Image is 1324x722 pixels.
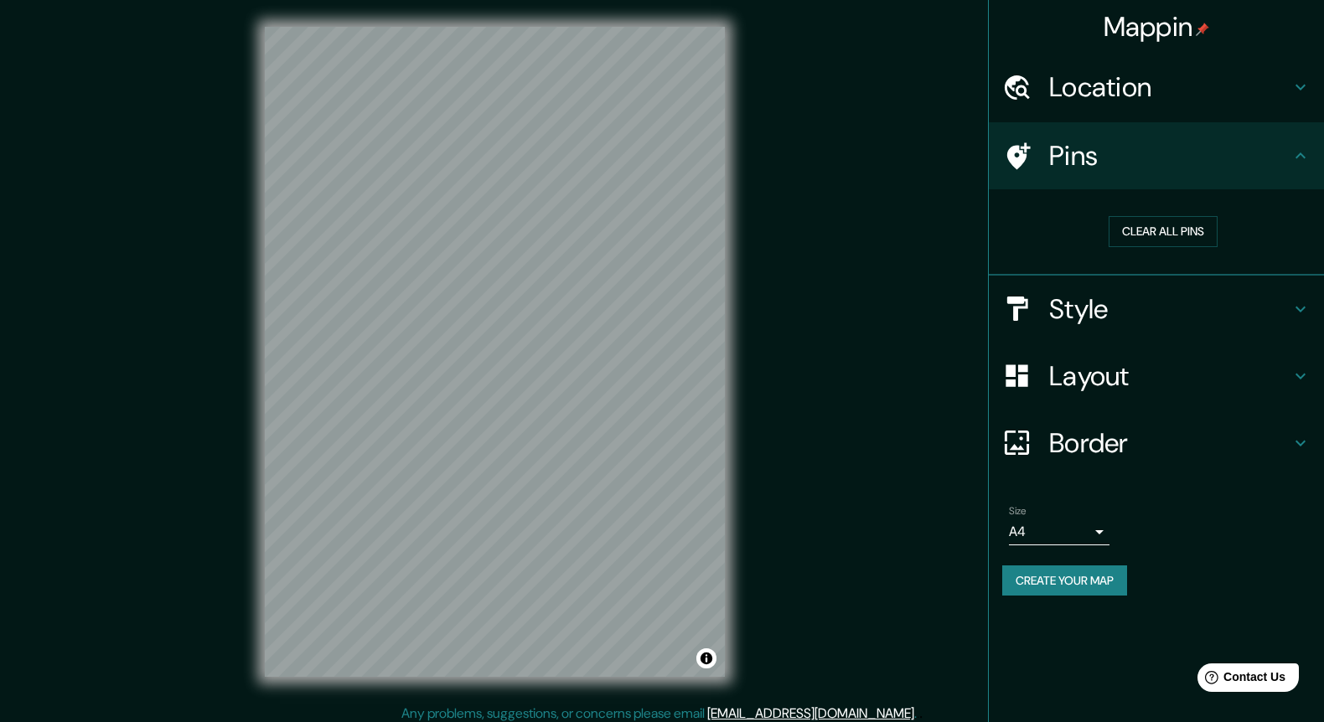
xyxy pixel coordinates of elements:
[1175,657,1306,704] iframe: Help widget launcher
[1104,10,1210,44] h4: Mappin
[989,122,1324,189] div: Pins
[1049,139,1290,173] h4: Pins
[989,410,1324,477] div: Border
[265,27,725,677] canvas: Map
[707,704,914,722] a: [EMAIL_ADDRESS][DOMAIN_NAME]
[1049,426,1290,460] h4: Border
[1196,23,1209,36] img: pin-icon.png
[1049,292,1290,326] h4: Style
[1049,70,1290,104] h4: Location
[989,343,1324,410] div: Layout
[989,276,1324,343] div: Style
[1049,359,1290,393] h4: Layout
[1009,503,1027,518] label: Size
[989,54,1324,121] div: Location
[696,648,716,668] button: Toggle attribution
[1002,565,1127,596] button: Create your map
[1109,216,1218,247] button: Clear all pins
[1009,518,1109,545] div: A4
